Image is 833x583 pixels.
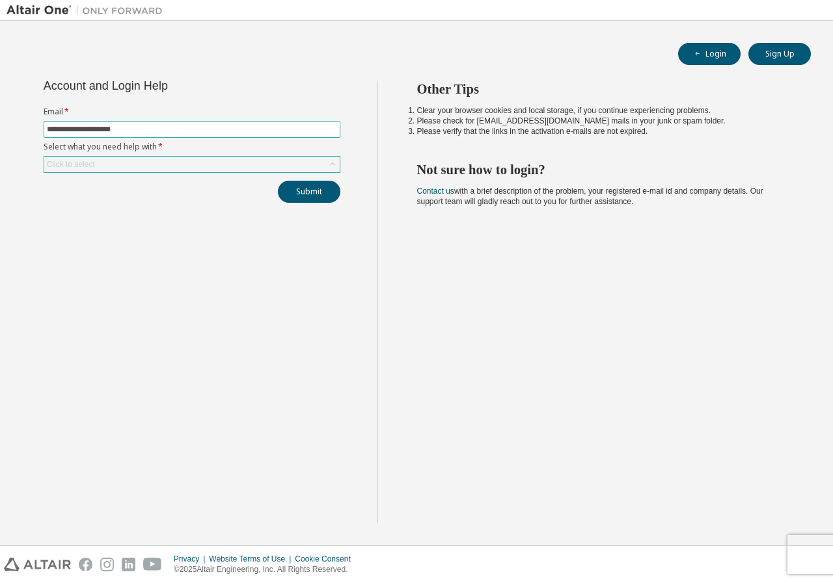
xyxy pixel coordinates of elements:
[79,558,92,571] img: facebook.svg
[417,116,788,126] li: Please check for [EMAIL_ADDRESS][DOMAIN_NAME] mails in your junk or spam folder.
[417,81,788,97] h2: Other Tips
[4,558,71,571] img: altair_logo.svg
[44,142,340,152] label: Select what you need help with
[174,564,359,575] p: © 2025 Altair Engineering, Inc. All Rights Reserved.
[417,161,788,178] h2: Not sure how to login?
[417,105,788,116] li: Clear your browser cookies and local storage, if you continue experiencing problems.
[7,4,169,17] img: Altair One
[100,558,114,571] img: instagram.svg
[678,43,741,65] button: Login
[143,558,162,571] img: youtube.svg
[295,554,358,564] div: Cookie Consent
[174,554,209,564] div: Privacy
[44,81,281,91] div: Account and Login Help
[417,187,454,196] a: Contact us
[278,181,340,203] button: Submit
[417,187,763,206] span: with a brief description of the problem, your registered e-mail id and company details. Our suppo...
[417,126,788,136] li: Please verify that the links in the activation e-mails are not expired.
[209,554,295,564] div: Website Terms of Use
[47,159,95,170] div: Click to select
[44,157,340,172] div: Click to select
[44,107,340,117] label: Email
[748,43,811,65] button: Sign Up
[122,558,135,571] img: linkedin.svg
